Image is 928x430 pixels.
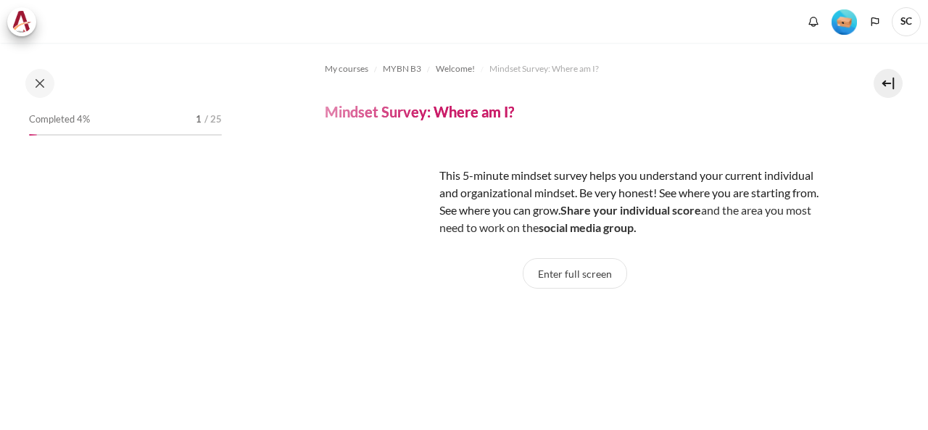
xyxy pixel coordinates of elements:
a: Mindset Survey: Where am I? [489,60,599,78]
span: / 25 [204,112,222,127]
a: Welcome! [436,60,475,78]
span: n the [513,220,637,234]
button: Enter full screen [523,258,627,289]
div: 4% [29,134,37,136]
span: Welcome! [436,62,475,75]
div: Level #1 [832,8,857,35]
a: Level #1 [826,8,863,35]
a: MYBN B3 [383,60,421,78]
span: My courses [325,62,368,75]
a: User menu [892,7,921,36]
img: Level #1 [832,9,857,35]
p: This 5-minute mindset survey helps you understand your current individual and organizational mind... [325,167,825,236]
h4: Mindset Survey: Where am I? [325,102,514,121]
span: SC [892,7,921,36]
img: assmt [325,144,434,252]
img: Architeck [12,11,32,33]
span: MYBN B3 [383,62,421,75]
span: and the area you most need to work o [439,203,811,234]
button: Languages [864,11,886,33]
nav: Navigation bar [325,57,825,80]
strong: social media group. [539,220,637,234]
a: My courses [325,60,368,78]
div: Show notification window with no new notifications [803,11,824,33]
iframe: Mindset Survey: Where am I? [466,303,684,412]
a: Architeck Architeck [7,7,43,36]
span: Completed 4% [29,112,90,127]
span: 1 [196,112,202,127]
span: Mindset Survey: Where am I? [489,62,599,75]
strong: Share your individual score [560,203,701,217]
